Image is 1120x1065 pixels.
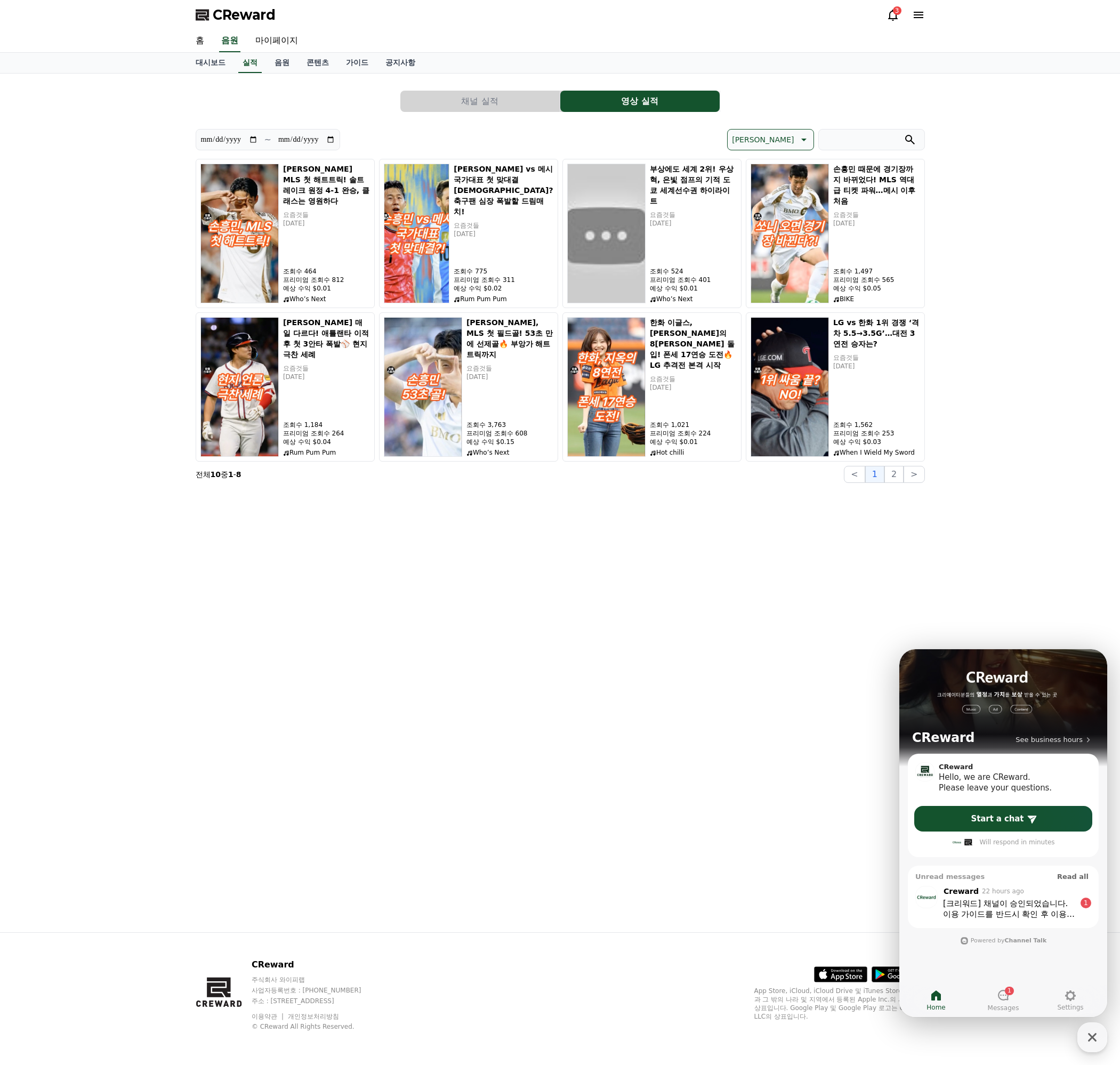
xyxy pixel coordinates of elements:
[283,429,370,438] p: 프리미엄 조회수 264
[288,1013,339,1020] a: 개인정보처리방침
[650,438,737,446] p: 예상 수익 $0.01
[466,429,553,438] p: 프리미엄 조회수 608
[466,421,553,429] p: 조회수 3,763
[252,986,382,995] p: 사업자등록번호 : [PHONE_NUMBER]
[266,53,298,73] a: 음원
[466,317,553,360] h5: [PERSON_NAME], MLS 첫 필드골! 53초 만에 선제골🔥 부앙가 해트트릭까지
[865,466,884,483] button: 1
[650,429,737,438] p: 프리미엄 조회수 224
[213,6,276,23] span: CReward
[187,53,234,73] a: 대시보드
[252,1013,285,1020] a: 이용약관
[833,353,920,362] p: 요즘것들
[196,6,276,23] a: CReward
[754,987,925,1021] p: App Store, iCloud, iCloud Drive 및 iTunes Store는 미국과 그 밖의 나라 및 지역에서 등록된 Apple Inc.의 서비스 상표입니다. Goo...
[454,230,553,238] p: [DATE]
[283,284,370,293] p: 예상 수익 $0.01
[283,364,370,373] p: 요즘것들
[899,649,1107,1017] iframe: Channel chat
[833,284,920,293] p: 예상 수익 $0.05
[844,466,865,483] button: <
[650,276,737,284] p: 프리미엄 조회수 401
[560,91,720,112] a: 영상 실적
[454,221,553,230] p: 요즘것들
[732,132,794,147] p: [PERSON_NAME]
[283,317,370,360] h5: [PERSON_NAME] 매일 다르다! 애틀랜타 이적 후 첫 3안타 폭발⚾ 현지 극찬 세례
[884,466,904,483] button: 2
[283,219,370,228] p: [DATE]
[252,1022,382,1031] p: © CReward All Rights Reserved.
[283,211,370,219] p: 요즘것들
[650,211,737,219] p: 요즘것들
[252,958,382,971] p: CReward
[454,295,553,303] p: Rum Pum Pum
[196,312,375,462] button: 김하성 매일 다르다! 애틀랜타 이적 후 첫 3안타 폭발⚾ 현지 극찬 세례 [PERSON_NAME] 매일 다르다! 애틀랜타 이적 후 첫 3안타 폭발⚾ 현지 극찬 세례 요즘것들 ...
[252,975,382,984] p: 주식회사 와이피랩
[833,295,920,303] p: BIKE
[337,53,377,73] a: 가이드
[466,438,553,446] p: 예상 수익 $0.15
[200,164,279,303] img: 손흥민 MLS 첫 해트트릭! 솔트레이크 원정 4-1 완승, 클래스는 영원하다
[562,159,742,308] button: 부상에도 세계 2위! 우상혁, 은빛 점프의 기적 도쿄 세계선수권 하이라이트 부상에도 세계 2위! 우상혁, 은빛 점프의 기적 도쿄 세계선수권 하이라이트 요즘것들 [DATE] 조...
[562,312,742,462] button: 한화 이글스, 지옥의 8연전 돌입! 폰세 17연승 도전🔥 LG 추격전 본격 시작 한화 이글스, [PERSON_NAME]의 8[PERSON_NAME] 돌입! 폰세 17연승 도전...
[567,164,646,303] img: 부상에도 세계 2위! 우상혁, 은빛 점프의 기적 도쿄 세계선수권 하이라이트
[196,469,241,480] p: 전체 중 -
[298,53,337,73] a: 콘텐츠
[466,373,553,381] p: [DATE]
[454,276,553,284] p: 프리미엄 조회수 311
[904,466,924,483] button: >
[751,164,829,303] img: 손흥민 때문에 경기장까지 바뀌었다! MLS 역대급 티켓 파워…메시 이후 처음
[833,164,920,206] h5: 손흥민 때문에 경기장까지 바뀌었다! MLS 역대급 티켓 파워…메시 이후 처음
[567,317,646,457] img: 한화 이글스, 지옥의 8연전 돌입! 폰세 17연승 도전🔥 LG 추격전 본격 시작
[400,91,560,112] a: 채널 실적
[283,421,370,429] p: 조회수 1,184
[746,312,925,462] button: LG vs 한화 1위 경쟁 ‘격차 5.5→3.5G’…대전 3연전 승자는? LG vs 한화 1위 경쟁 ‘격차 5.5→3.5G’…대전 3연전 승자는? 요즘것들 [DATE] 조회수...
[893,6,901,15] div: 3
[219,30,240,52] a: 음원
[247,30,307,52] a: 마이페이지
[650,448,737,457] p: Hot chilli
[196,159,375,308] button: 손흥민 MLS 첫 해트트릭! 솔트레이크 원정 4-1 완승, 클래스는 영원하다 [PERSON_NAME] MLS 첫 해트트릭! 솔트레이크 원정 4-1 완승, 클래스는 영원하다 요...
[833,448,920,457] p: When I Wield My Sword
[283,438,370,446] p: 예상 수익 $0.04
[228,470,233,479] strong: 1
[283,267,370,276] p: 조회수 464
[384,317,462,457] img: 손흥민, MLS 첫 필드골! 53초 만에 선제골🔥 부앙가 해트트릭까지
[833,362,920,370] p: [DATE]
[650,164,737,206] h5: 부상에도 세계 2위! 우상혁, 은빛 점프의 기적 도쿄 세계선수권 하이라이트
[187,30,213,52] a: 홈
[650,267,737,276] p: 조회수 524
[466,364,553,373] p: 요즘것들
[264,133,271,146] p: ~
[833,276,920,284] p: 프리미엄 조회수 565
[833,421,920,429] p: 조회수 1,562
[200,317,279,457] img: 김하성 매일 다르다! 애틀랜타 이적 후 첫 3안타 폭발⚾ 현지 극찬 세례
[650,383,737,392] p: [DATE]
[454,284,553,293] p: 예상 수익 $0.02
[746,159,925,308] button: 손흥민 때문에 경기장까지 바뀌었다! MLS 역대급 티켓 파워…메시 이후 처음 손흥민 때문에 경기장까지 바뀌었다! MLS 역대급 티켓 파워…메시 이후 처음 요즘것들 [DATE]...
[650,219,737,228] p: [DATE]
[238,53,262,73] a: 실적
[650,295,737,303] p: Who’s Next
[833,438,920,446] p: 예상 수익 $0.03
[833,267,920,276] p: 조회수 1,497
